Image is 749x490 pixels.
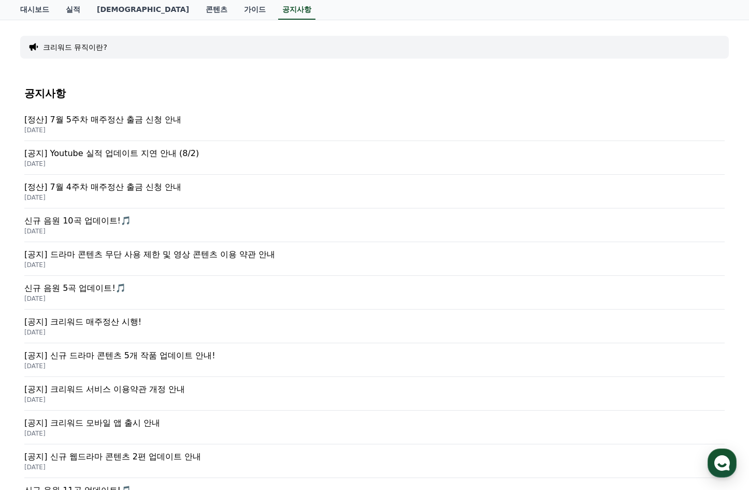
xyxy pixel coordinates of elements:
[24,417,725,429] p: [공지] 크리워드 모바일 앱 출시 안내
[24,147,725,160] p: [공지] Youtube 실적 업데이트 지연 안내 (8/2)
[24,349,725,362] p: [공지] 신규 드라마 콘텐츠 5개 작품 업데이트 안내!
[33,344,39,353] span: 홈
[24,411,725,444] a: [공지] 크리워드 모바일 앱 출시 안내 [DATE]
[24,295,725,303] p: [DATE]
[43,42,107,52] button: 크리워드 뮤직이란?
[68,329,134,355] a: 대화
[24,208,725,242] a: 신규 음원 10곡 업데이트!🎵 [DATE]
[24,316,725,328] p: [공지] 크리워드 매주정산 시행!
[24,126,725,134] p: [DATE]
[24,282,725,295] p: 신규 음원 5곡 업데이트!🎵
[24,107,725,141] a: [정산] 7월 5주차 매주정산 출금 신청 안내 [DATE]
[24,377,725,411] a: [공지] 크리워드 서비스 이용약관 개정 안내 [DATE]
[24,114,725,126] p: [정산] 7월 5주차 매주정산 출금 신청 안내
[24,451,725,463] p: [공지] 신규 웹드라마 콘텐츠 2편 업데이트 안내
[24,227,725,235] p: [DATE]
[24,362,725,370] p: [DATE]
[24,193,725,202] p: [DATE]
[24,463,725,471] p: [DATE]
[24,429,725,438] p: [DATE]
[24,276,725,310] a: 신규 음원 5곡 업데이트!🎵 [DATE]
[160,344,172,353] span: 설정
[24,141,725,175] a: [공지] Youtube 실적 업데이트 지연 안내 (8/2) [DATE]
[24,160,725,168] p: [DATE]
[24,181,725,193] p: [정산] 7월 4주차 매주정산 출금 신청 안내
[24,242,725,276] a: [공지] 드라마 콘텐츠 무단 사용 제한 및 영상 콘텐츠 이용 약관 안내 [DATE]
[24,248,725,261] p: [공지] 드라마 콘텐츠 무단 사용 제한 및 영상 콘텐츠 이용 약관 안내
[134,329,199,355] a: 설정
[24,175,725,208] a: [정산] 7월 4주차 매주정산 출금 신청 안내 [DATE]
[24,328,725,337] p: [DATE]
[3,329,68,355] a: 홈
[24,261,725,269] p: [DATE]
[95,345,107,353] span: 대화
[24,396,725,404] p: [DATE]
[24,343,725,377] a: [공지] 신규 드라마 콘텐츠 5개 작품 업데이트 안내! [DATE]
[24,215,725,227] p: 신규 음원 10곡 업데이트!🎵
[24,444,725,478] a: [공지] 신규 웹드라마 콘텐츠 2편 업데이트 안내 [DATE]
[24,310,725,343] a: [공지] 크리워드 매주정산 시행! [DATE]
[24,88,725,99] h4: 공지사항
[24,383,725,396] p: [공지] 크리워드 서비스 이용약관 개정 안내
